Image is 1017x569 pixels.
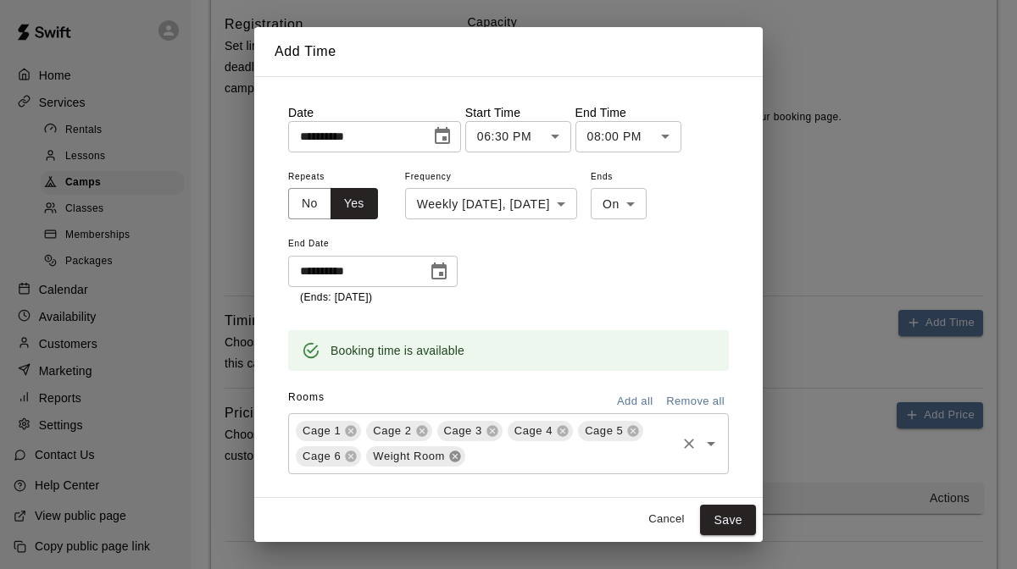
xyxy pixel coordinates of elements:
button: Clear [677,432,701,456]
span: Rooms [288,391,325,403]
button: Open [699,432,723,456]
div: Cage 4 [508,421,573,441]
span: Ends [591,166,647,189]
div: Cage 6 [296,446,361,467]
div: 08:00 PM [575,121,681,152]
div: 06:30 PM [465,121,571,152]
button: Choose date, selected date is Nov 11, 2025 [425,119,459,153]
p: Date [288,104,461,121]
div: Cage 5 [578,421,643,441]
span: End Date [288,233,458,256]
button: Cancel [639,506,693,533]
span: Weight Room [366,448,452,465]
span: Cage 3 [437,423,489,439]
button: Save [700,505,756,536]
div: Cage 3 [437,421,503,441]
div: On [591,188,647,219]
button: Remove all [662,389,729,415]
div: Cage 1 [296,421,361,441]
div: Weight Room [366,446,465,467]
span: Cage 5 [578,423,630,439]
div: Weekly [DATE], [DATE] [405,188,577,219]
button: Choose date, selected date is Nov 29, 2025 [422,255,456,289]
span: Repeats [288,166,392,189]
span: Cage 1 [296,423,347,439]
span: Cage 2 [366,423,418,439]
div: Booking time is available [331,335,464,366]
p: (Ends: [DATE]) [300,290,446,307]
button: Add all [608,389,662,415]
span: Frequency [405,166,577,189]
div: Cage 2 [366,421,431,441]
p: End Time [575,104,681,121]
p: Start Time [465,104,571,121]
button: No [288,188,331,219]
button: Yes [331,188,378,219]
h2: Add Time [254,27,763,76]
span: Cage 6 [296,448,347,465]
span: Cage 4 [508,423,559,439]
div: outlined button group [288,188,378,219]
